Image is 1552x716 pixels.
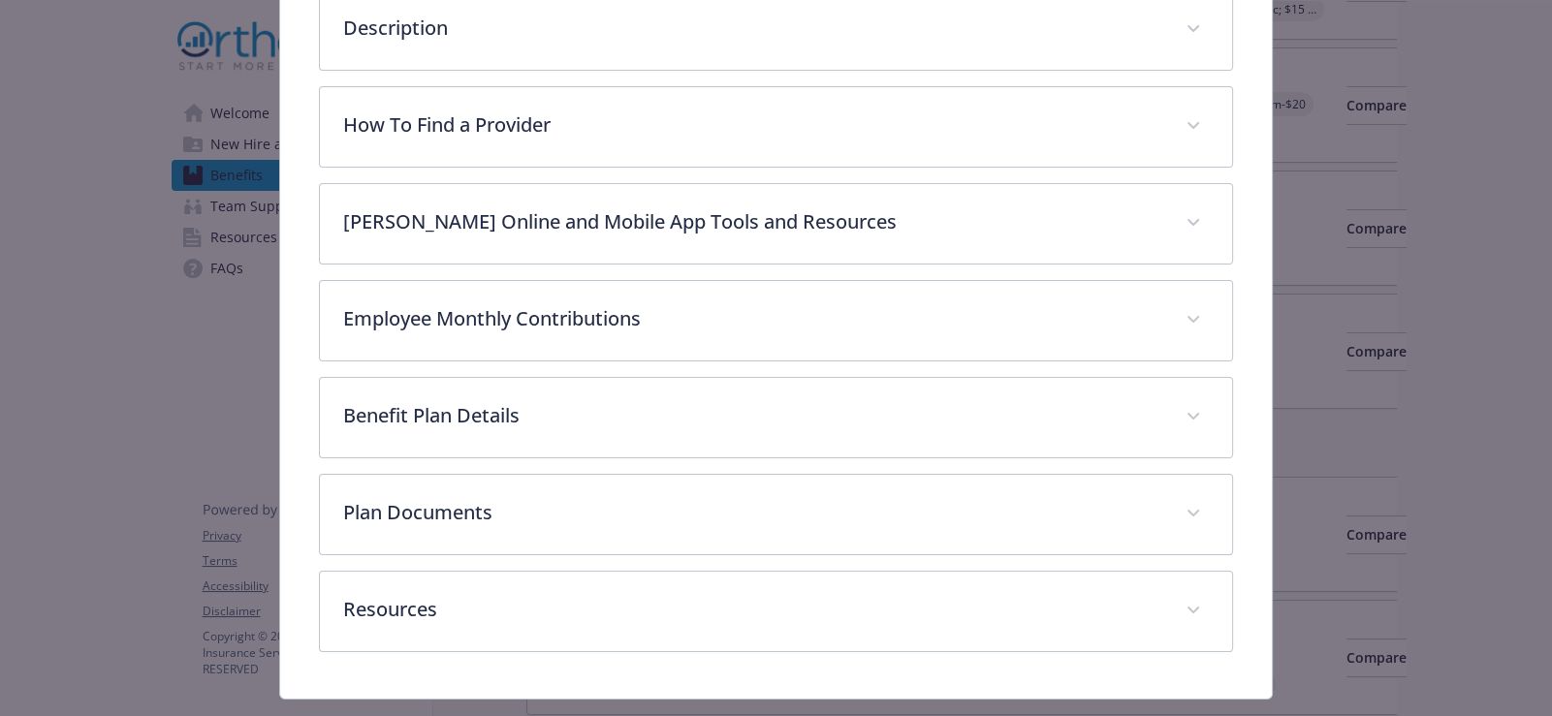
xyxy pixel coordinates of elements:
[320,475,1232,554] div: Plan Documents
[343,207,1162,236] p: [PERSON_NAME] Online and Mobile App Tools and Resources
[343,595,1162,624] p: Resources
[343,498,1162,527] p: Plan Documents
[343,110,1162,140] p: How To Find a Provider
[320,184,1232,264] div: [PERSON_NAME] Online and Mobile App Tools and Resources
[343,401,1162,430] p: Benefit Plan Details
[320,87,1232,167] div: How To Find a Provider
[320,378,1232,457] div: Benefit Plan Details
[343,14,1162,43] p: Description
[343,304,1162,333] p: Employee Monthly Contributions
[320,281,1232,360] div: Employee Monthly Contributions
[320,572,1232,651] div: Resources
